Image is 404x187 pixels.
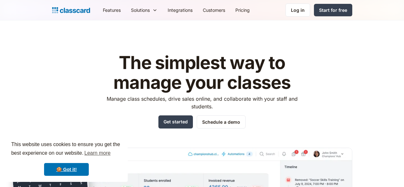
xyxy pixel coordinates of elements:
h1: The simplest way to manage your classes [101,53,303,92]
a: Customers [198,3,230,17]
a: dismiss cookie message [44,163,89,176]
div: Solutions [126,3,163,17]
div: cookieconsent [5,135,128,182]
a: Schedule a demo [197,115,246,129]
a: learn more about cookies [83,148,111,158]
a: Start for free [314,4,352,16]
span: This website uses cookies to ensure you get the best experience on our website. [11,141,122,158]
a: Get started [158,115,193,129]
p: Manage class schedules, drive sales online, and collaborate with your staff and students. [101,95,303,110]
div: Start for free [319,7,347,13]
a: Integrations [163,3,198,17]
div: Log in [291,7,305,13]
a: Pricing [230,3,255,17]
a: Log in [286,4,310,17]
div: Solutions [131,7,150,13]
a: home [52,6,90,15]
a: Features [98,3,126,17]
